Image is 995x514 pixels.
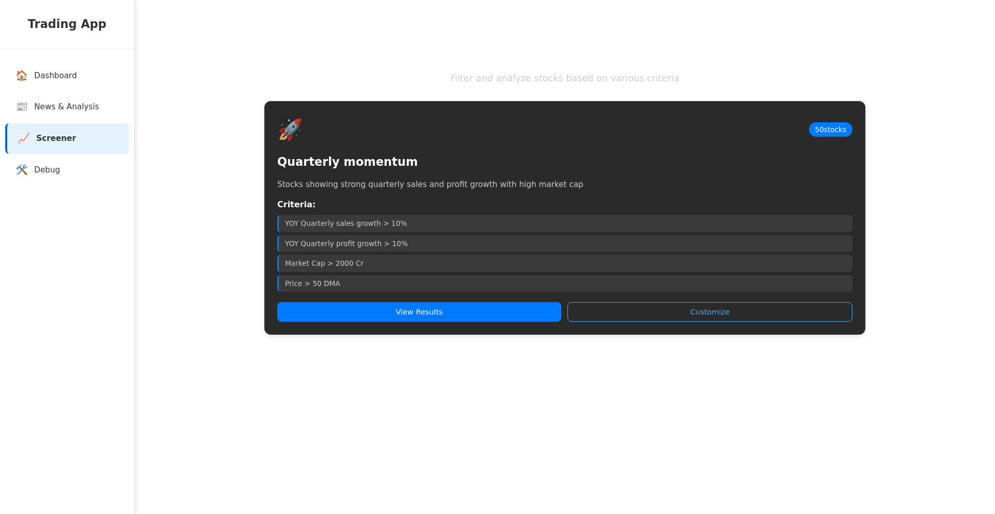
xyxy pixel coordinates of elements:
li: Market Cap > 2000 Cr [277,255,852,272]
h2: Trading App [10,16,124,33]
p: Filter and analyze stocks based on various criteria [264,72,865,85]
p: Stocks showing strong quarterly sales and profit growth with high market cap [277,179,852,191]
span: 🏠 [16,68,28,83]
span: Dashboard [34,70,77,82]
li: YOY Quarterly sales growth > 10% [277,215,852,232]
span: 📈 [18,131,30,146]
h1: Stock Screener [264,40,865,63]
h4: Criteria: [277,198,852,211]
li: YOY Quarterly profit growth > 10% [277,235,852,252]
span: 🛠️ [16,163,28,178]
h3: Quarterly momentum [277,153,852,171]
a: 🏠Dashboard [5,61,129,91]
div: 🚀 [277,114,303,145]
span: Debug [34,164,60,176]
li: Price > 50 DMA [277,275,852,292]
a: 📰News & Analysis [5,92,129,122]
div: 50 stocks [809,122,852,137]
button: View Results [277,302,561,322]
span: 📰 [16,99,28,115]
a: 📈Screener [5,123,129,154]
span: News & Analysis [34,101,99,113]
button: Customize [567,302,852,322]
span: Screener [36,133,76,145]
a: 🛠️Debug [5,155,129,185]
